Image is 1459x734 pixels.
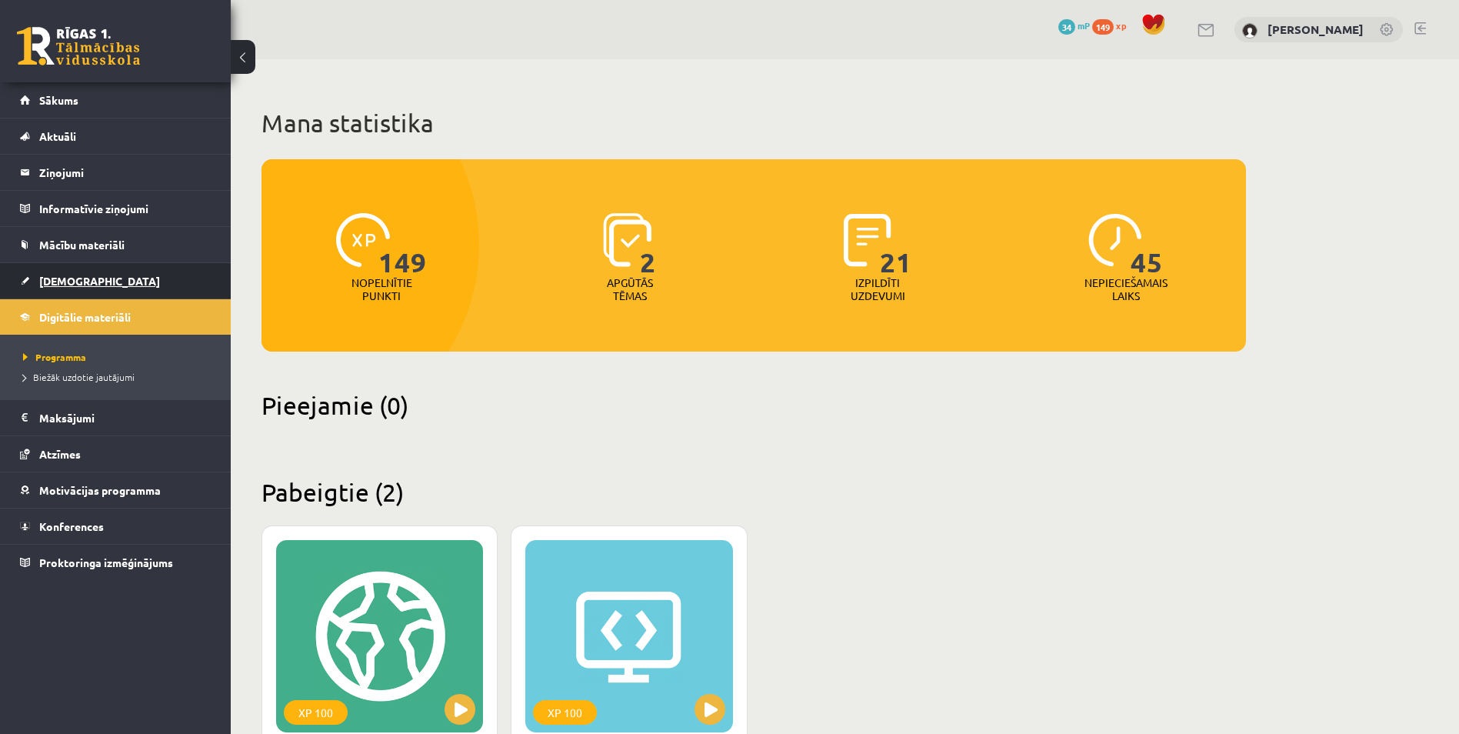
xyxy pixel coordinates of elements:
a: Aktuāli [20,118,212,154]
span: Biežāk uzdotie jautājumi [23,371,135,383]
span: Mācību materiāli [39,238,125,252]
p: Izpildīti uzdevumi [848,276,908,302]
p: Nopelnītie punkti [351,276,412,302]
a: Informatīvie ziņojumi [20,191,212,226]
span: Aktuāli [39,129,76,143]
img: Ričards Jēgers [1242,23,1257,38]
h1: Mana statistika [261,108,1246,138]
span: mP [1078,19,1090,32]
span: 45 [1131,213,1163,276]
legend: Informatīvie ziņojumi [39,191,212,226]
a: Konferences [20,509,212,544]
a: Mācību materiāli [20,227,212,262]
span: Motivācijas programma [39,483,161,497]
span: Programma [23,351,86,363]
span: 149 [378,213,427,276]
p: Nepieciešamais laiks [1084,276,1168,302]
img: icon-xp-0682a9bc20223a9ccc6f5883a126b849a74cddfe5390d2b41b4391c66f2066e7.svg [336,213,390,267]
legend: Maksājumi [39,400,212,435]
span: 21 [880,213,912,276]
a: Maksājumi [20,400,212,435]
a: 34 mP [1058,19,1090,32]
a: 149 xp [1092,19,1134,32]
span: 149 [1092,19,1114,35]
img: icon-learned-topics-4a711ccc23c960034f471b6e78daf4a3bad4a20eaf4de84257b87e66633f6470.svg [603,213,651,267]
span: Sākums [39,93,78,107]
a: Proktoringa izmēģinājums [20,545,212,580]
h2: Pabeigtie (2) [261,477,1246,507]
div: XP 100 [533,700,597,725]
a: Rīgas 1. Tālmācības vidusskola [17,27,140,65]
img: icon-clock-7be60019b62300814b6bd22b8e044499b485619524d84068768e800edab66f18.svg [1088,213,1142,267]
p: Apgūtās tēmas [600,276,660,302]
span: 2 [640,213,656,276]
span: 34 [1058,19,1075,35]
span: Digitālie materiāli [39,310,131,324]
img: icon-completed-tasks-ad58ae20a441b2904462921112bc710f1caf180af7a3daa7317a5a94f2d26646.svg [844,213,891,267]
span: [DEMOGRAPHIC_DATA] [39,274,160,288]
a: [PERSON_NAME] [1267,22,1364,37]
h2: Pieejamie (0) [261,390,1246,420]
a: Atzīmes [20,436,212,472]
span: Atzīmes [39,447,81,461]
a: Ziņojumi [20,155,212,190]
a: Digitālie materiāli [20,299,212,335]
a: Motivācijas programma [20,472,212,508]
span: Konferences [39,519,104,533]
div: XP 100 [284,700,348,725]
a: [DEMOGRAPHIC_DATA] [20,263,212,299]
legend: Ziņojumi [39,155,212,190]
a: Sākums [20,82,212,118]
span: xp [1116,19,1126,32]
span: Proktoringa izmēģinājums [39,556,173,569]
a: Biežāk uzdotie jautājumi [23,370,215,384]
a: Programma [23,350,215,364]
